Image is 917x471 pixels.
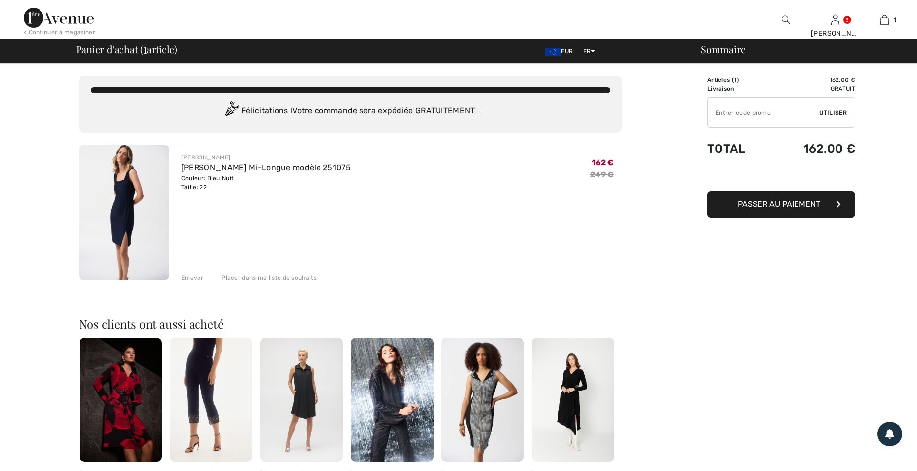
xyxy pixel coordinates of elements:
[770,132,855,165] td: 162.00 €
[707,132,770,165] td: Total
[545,48,561,56] img: Euro
[590,170,614,179] s: 249 €
[707,76,770,84] td: Articles ( )
[181,163,351,172] a: [PERSON_NAME] Mi-Longue modèle 251075
[181,174,351,192] div: Couleur: Bleu Nuit Taille: 22
[707,165,855,188] iframe: PayPal
[76,44,178,54] span: Panier d'achat ( article)
[831,14,839,26] img: Mes infos
[24,28,95,37] div: < Continuer à magasiner
[213,274,317,282] div: Placer dans ma liste de souhaits
[24,8,94,28] img: 1ère Avenue
[143,42,147,55] span: 1
[689,44,911,54] div: Sommaire
[831,15,839,24] a: Se connecter
[707,84,770,93] td: Livraison
[770,76,855,84] td: 162.00 €
[260,338,343,462] img: Robe Chemise Sans Manches modèle 252173
[545,48,577,55] span: EUR
[583,48,596,55] span: FR
[532,338,614,462] img: Robe cache-coeur élégante pour femme modèle 243282
[782,14,790,26] img: recherche
[80,338,162,462] img: Robe Moulante Fleurie modèle 254088
[351,338,433,462] img: Haut à col en V à paillettes à manches longues modèle 244218
[894,15,896,24] span: 1
[811,28,859,39] div: [PERSON_NAME]
[738,199,820,209] span: Passer au paiement
[819,108,847,117] span: Utiliser
[441,338,524,462] img: Robe Fourreau Genou Col V modèle 251292
[592,158,614,167] span: 162 €
[222,101,241,121] img: Congratulation2.svg
[734,77,737,83] span: 1
[770,84,855,93] td: Gratuit
[181,274,203,282] div: Enlever
[707,191,855,218] button: Passer au paiement
[79,145,169,280] img: Robe Fourreau Mi-Longue modèle 251075
[79,318,622,330] h2: Nos clients ont aussi acheté
[170,338,252,462] img: Pantalon Court Élégant modèle 251736
[880,14,889,26] img: Mon panier
[708,98,819,127] input: Code promo
[91,101,610,121] div: Félicitations ! Votre commande sera expédiée GRATUITEMENT !
[860,14,909,26] a: 1
[181,153,351,162] div: [PERSON_NAME]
